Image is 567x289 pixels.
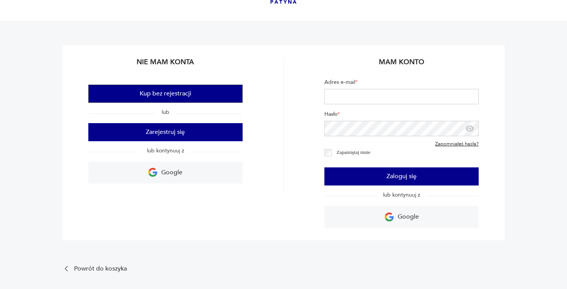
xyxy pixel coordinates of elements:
[88,162,243,184] a: Google
[324,57,479,72] h2: Mam konto
[155,109,175,116] span: lub
[398,211,419,223] p: Google
[385,212,394,222] img: Ikona Google
[324,167,479,185] button: Zaloguj się
[62,265,505,272] a: Powrót do koszyka
[88,57,243,72] h2: Nie mam konta
[377,191,426,199] span: lub kontynuuj z
[88,85,243,103] button: Kup bez rejestracji
[324,79,479,89] label: Adres e-mail
[88,123,243,141] button: Zarejestruj się
[74,266,127,271] p: Powrót do koszyka
[435,141,479,147] a: Zapomniałeś hasła?
[324,110,479,121] label: Hasło
[324,206,479,228] a: Google
[337,149,371,155] label: Zapamiętaj mnie
[161,167,182,179] p: Google
[141,147,190,154] span: lub kontynuuj z
[148,168,157,177] img: Ikona Google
